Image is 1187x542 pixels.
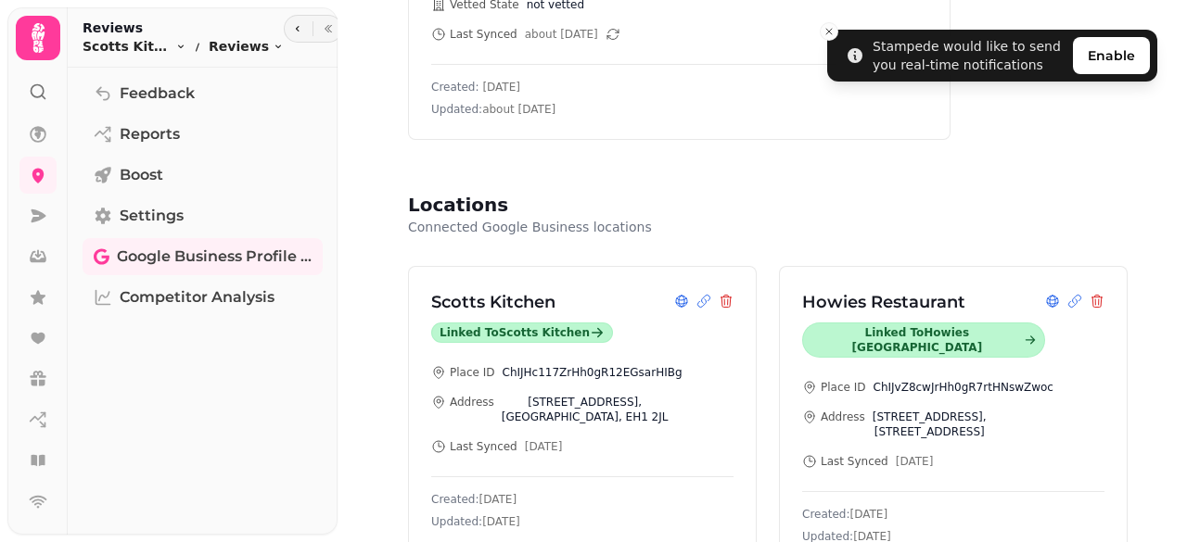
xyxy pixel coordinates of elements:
[802,454,933,469] button: Last Synced[DATE]
[431,322,613,343] div: Linked to Scotts Kitchen
[1073,37,1150,74] button: Enable
[83,37,186,56] button: Scotts Kitchen
[821,410,865,424] span: Address
[120,286,274,309] span: Competitor Analysis
[802,322,1045,358] div: Linked to Howies [GEOGRAPHIC_DATA]
[450,27,517,42] span: Last Synced
[479,493,517,506] a: [DATE]
[873,410,987,424] p: [STREET_ADDRESS],
[896,455,934,468] a: [DATE]
[83,37,284,56] nav: breadcrumb
[502,395,669,410] p: [STREET_ADDRESS],
[820,22,838,41] button: Close toast
[850,508,888,521] a: [DATE]
[431,365,683,380] button: Place IDChIJHc117ZrHh0gR12EGsarHIBg
[83,116,323,153] a: Reports
[408,192,652,218] h2: Locations
[117,246,312,268] span: Google Business Profile (Beta)
[503,365,683,380] span: ChIJHc117ZrHh0gR12EGsarHIBg
[431,395,668,424] button: Address[STREET_ADDRESS],[GEOGRAPHIC_DATA], EH1 2JL
[408,218,652,236] p: Connected Google Business locations
[83,238,323,275] a: Google Business Profile (Beta)
[821,454,888,469] span: Last Synced
[802,289,1045,315] h3: Howies Restaurant
[431,492,734,507] p: Created:
[120,123,180,145] span: Reports
[874,380,1053,395] span: ChIJvZ8cwJrHh0gR7rtHNswZwoc
[120,205,184,227] span: Settings
[525,28,598,41] a: about [DATE]
[502,410,669,424] p: [GEOGRAPHIC_DATA], EH1 2JL
[120,82,195,105] span: Feedback
[431,289,613,315] h3: Scotts Kitchen
[431,80,927,95] p: Created:
[209,37,284,56] button: Reviews
[802,410,987,439] button: Address[STREET_ADDRESS],[STREET_ADDRESS]
[873,37,1066,74] div: Stampede would like to send you real-time notifications
[431,102,927,117] p: Updated:
[482,103,555,116] a: about [DATE]
[482,81,520,94] a: [DATE]
[525,440,563,453] a: [DATE]
[450,395,494,410] span: Address
[450,365,495,380] span: Place ID
[83,37,172,56] span: Scotts Kitchen
[83,157,323,194] a: Boost
[821,380,866,395] span: Place ID
[83,197,323,234] a: Settings
[83,19,284,37] h2: Reviews
[120,164,163,186] span: Boost
[431,514,734,529] p: Updated:
[431,27,620,42] button: Last Syncedabout [DATE]
[802,507,1104,522] p: Created:
[431,439,562,454] button: Last Synced[DATE]
[873,424,987,439] p: [STREET_ADDRESS]
[450,439,517,454] span: Last Synced
[482,515,520,528] a: [DATE]
[68,68,338,535] nav: Tabs
[802,380,1053,395] button: Place IDChIJvZ8cwJrHh0gR7rtHNswZwoc
[83,75,323,112] a: Feedback
[83,279,323,316] a: Competitor Analysis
